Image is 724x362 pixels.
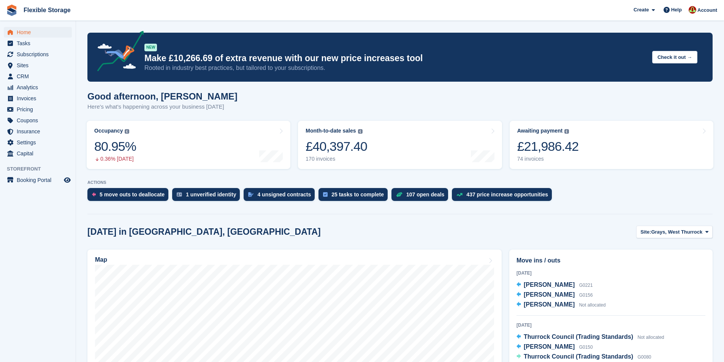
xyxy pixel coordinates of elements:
span: Account [697,6,717,14]
a: 25 tasks to complete [318,188,391,205]
span: Tasks [17,38,62,49]
a: menu [4,82,72,93]
a: 4 unsigned contracts [244,188,318,205]
span: Help [671,6,682,14]
img: price-adjustments-announcement-icon-8257ccfd72463d97f412b2fc003d46551f7dbcb40ab6d574587a9cd5c0d94... [91,31,144,74]
h2: [DATE] in [GEOGRAPHIC_DATA], [GEOGRAPHIC_DATA] [87,227,321,237]
span: Not allocated [579,302,606,308]
a: [PERSON_NAME] G0150 [516,342,593,352]
a: Flexible Storage [21,4,74,16]
span: [PERSON_NAME] [524,301,575,308]
div: £21,986.42 [517,139,579,154]
div: 5 move outs to deallocate [100,191,165,198]
a: Thurrock Council (Trading Standards) G0080 [516,352,651,362]
img: task-75834270c22a3079a89374b754ae025e5fb1db73e45f91037f5363f120a921f8.svg [323,192,328,197]
div: Occupancy [94,128,123,134]
span: Storefront [7,165,76,173]
a: menu [4,38,72,49]
a: menu [4,60,72,71]
span: Thurrock Council (Trading Standards) [524,353,633,360]
span: Settings [17,137,62,148]
img: icon-info-grey-7440780725fd019a000dd9b08b2336e03edf1995a4989e88bcd33f0948082b44.svg [564,129,569,134]
img: David Jones [689,6,696,14]
div: 170 invoices [306,156,367,162]
div: £40,397.40 [306,139,367,154]
span: G0080 [637,354,651,360]
div: 0.36% [DATE] [94,156,136,162]
a: [PERSON_NAME] G0156 [516,290,593,300]
span: Thurrock Council (Trading Standards) [524,334,633,340]
span: [PERSON_NAME] [524,291,575,298]
span: Site: [640,228,651,236]
img: icon-info-grey-7440780725fd019a000dd9b08b2336e03edf1995a4989e88bcd33f0948082b44.svg [125,129,129,134]
span: CRM [17,71,62,82]
div: 107 open deals [406,191,444,198]
div: 4 unsigned contracts [257,191,311,198]
span: Invoices [17,93,62,104]
a: menu [4,137,72,148]
a: Thurrock Council (Trading Standards) Not allocated [516,332,664,342]
button: Site: Grays, West Thurrock [636,226,713,238]
span: Subscriptions [17,49,62,60]
a: Month-to-date sales £40,397.40 170 invoices [298,121,502,169]
a: menu [4,104,72,115]
span: Create [634,6,649,14]
a: menu [4,93,72,104]
p: ACTIONS [87,180,713,185]
button: Check it out → [652,51,697,63]
img: deal-1b604bf984904fb50ccaf53a9ad4b4a5d6e5aea283cecdc64d6e3604feb123c2.svg [396,192,402,197]
a: 437 price increase opportunities [452,188,556,205]
img: price_increase_opportunities-93ffe204e8149a01c8c9dc8f82e8f89637d9d84a8eef4429ea346261dce0b2c0.svg [456,193,463,196]
img: move_outs_to_deallocate_icon-f764333ba52eb49d3ac5e1228854f67142a1ed5810a6f6cc68b1a99e826820c5.svg [92,192,96,197]
div: 25 tasks to complete [331,191,384,198]
div: 437 price increase opportunities [466,191,548,198]
span: Pricing [17,104,62,115]
h2: Map [95,256,107,263]
span: Not allocated [637,335,664,340]
a: menu [4,27,72,38]
div: 80.95% [94,139,136,154]
div: 74 invoices [517,156,579,162]
a: Preview store [63,175,72,185]
a: 1 unverified identity [172,188,244,205]
a: Awaiting payment £21,986.42 74 invoices [510,121,713,169]
span: Sites [17,60,62,71]
span: Coupons [17,115,62,126]
p: Here's what's happening across your business [DATE] [87,103,238,111]
span: [PERSON_NAME] [524,343,575,350]
span: [PERSON_NAME] [524,281,575,288]
div: [DATE] [516,322,705,329]
img: contract_signature_icon-13c848040528278c33f63329250d36e43548de30e8caae1d1a13099fd9432cc5.svg [248,192,253,197]
span: Insurance [17,126,62,137]
span: Home [17,27,62,38]
div: NEW [144,44,157,51]
a: menu [4,126,72,137]
div: [DATE] [516,270,705,277]
img: stora-icon-8386f47178a22dfd0bd8f6a31ec36ba5ce8667c1dd55bd0f319d3a0aa187defe.svg [6,5,17,16]
a: menu [4,148,72,159]
a: menu [4,49,72,60]
span: G0156 [579,292,593,298]
a: [PERSON_NAME] G0221 [516,280,593,290]
a: menu [4,175,72,185]
span: Grays, West Thurrock [651,228,702,236]
a: 5 move outs to deallocate [87,188,172,205]
span: Analytics [17,82,62,93]
div: 1 unverified identity [186,191,236,198]
img: verify_identity-adf6edd0f0f0b5bbfe63781bf79b02c33cf7c696d77639b501bdc392416b5a36.svg [177,192,182,197]
span: Booking Portal [17,175,62,185]
div: Awaiting payment [517,128,563,134]
a: Occupancy 80.95% 0.36% [DATE] [87,121,290,169]
p: Make £10,266.69 of extra revenue with our new price increases tool [144,53,646,64]
h1: Good afternoon, [PERSON_NAME] [87,91,238,101]
a: menu [4,71,72,82]
h2: Move ins / outs [516,256,705,265]
span: Capital [17,148,62,159]
a: [PERSON_NAME] Not allocated [516,300,606,310]
span: G0150 [579,345,593,350]
a: 107 open deals [391,188,452,205]
img: icon-info-grey-7440780725fd019a000dd9b08b2336e03edf1995a4989e88bcd33f0948082b44.svg [358,129,363,134]
span: G0221 [579,283,593,288]
a: menu [4,115,72,126]
p: Rooted in industry best practices, but tailored to your subscriptions. [144,64,646,72]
